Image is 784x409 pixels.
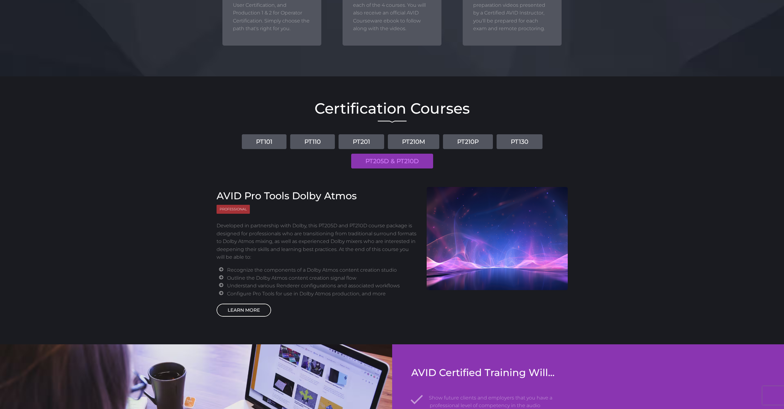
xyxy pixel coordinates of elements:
li: Configure Pro Tools for use in Dolby Atmos production, and more [227,290,417,298]
p: Developed in partnership with Dolby, this PT205D and PT210D course package is designed for profes... [217,222,418,261]
h3: AVID Certified Training Will... [411,367,558,379]
span: Professional [217,205,250,214]
img: decorative line [378,120,407,123]
li: Understand various Renderer configurations and associated workflows [227,282,417,290]
h3: AVID Pro Tools Dolby Atmos [217,190,418,202]
a: LEARN MORE [217,304,271,317]
a: PT205D & PT210D [351,154,433,168]
a: PT210M [388,134,439,149]
a: PT110 [290,134,335,149]
h2: Certification Courses [217,101,568,116]
a: PT101 [242,134,286,149]
li: Outline the Dolby Atmos content creation signal flow [227,274,417,282]
a: PT130 [497,134,542,149]
a: PT210P [443,134,493,149]
li: Recognize the components of a Dolby Atmos content creation studio [227,266,417,274]
img: AVID Pro Tools Dolby Atmos Course [427,187,568,290]
a: PT201 [339,134,384,149]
